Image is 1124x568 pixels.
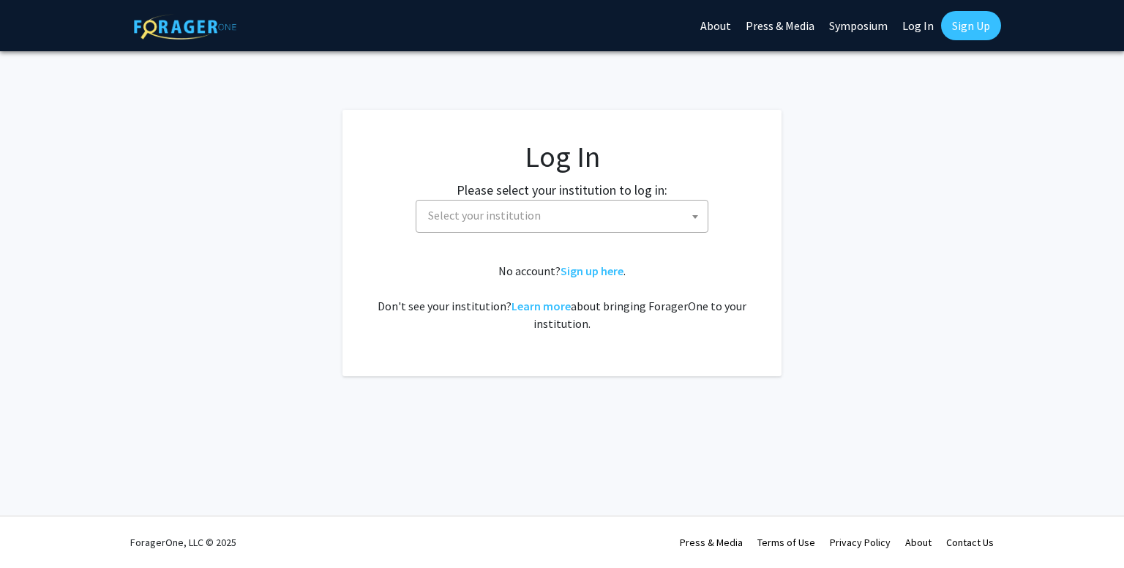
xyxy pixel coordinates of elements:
a: Contact Us [946,536,994,549]
a: Privacy Policy [830,536,891,549]
a: Sign Up [941,11,1001,40]
a: About [905,536,932,549]
a: Learn more about bringing ForagerOne to your institution [512,299,571,313]
span: Select your institution [422,201,708,231]
div: ForagerOne, LLC © 2025 [130,517,236,568]
h1: Log In [372,139,752,174]
span: Select your institution [428,208,541,223]
a: Terms of Use [757,536,815,549]
span: Select your institution [416,200,708,233]
a: Sign up here [561,264,623,278]
img: ForagerOne Logo [134,14,236,40]
div: No account? . Don't see your institution? about bringing ForagerOne to your institution. [372,262,752,332]
label: Please select your institution to log in: [457,180,667,200]
a: Press & Media [680,536,743,549]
